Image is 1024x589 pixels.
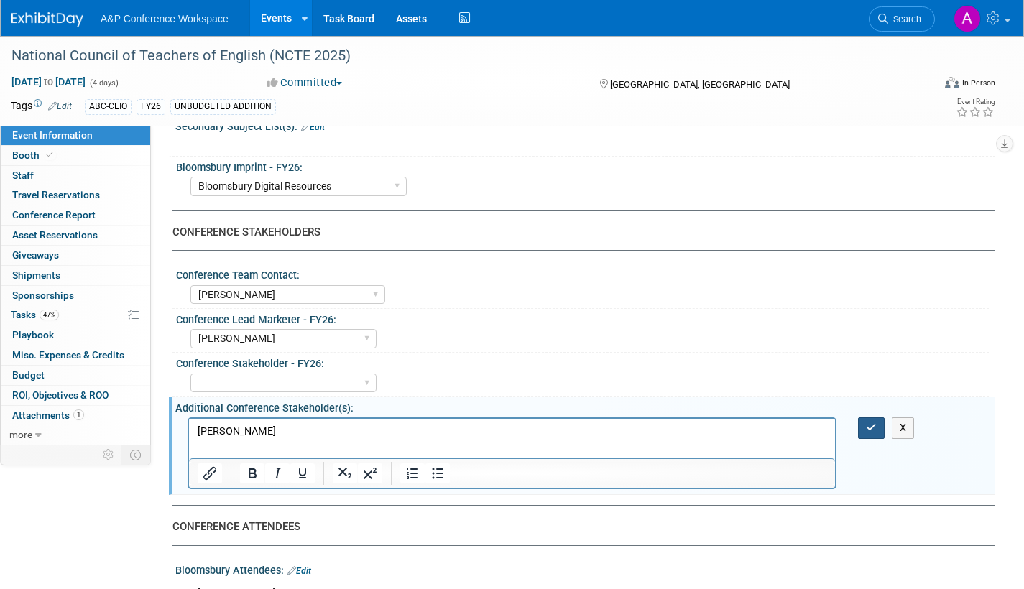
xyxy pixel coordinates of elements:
a: Playbook [1,325,150,345]
a: Tasks47% [1,305,150,325]
span: A&P Conference Workspace [101,13,229,24]
button: Committed [262,75,348,91]
span: [GEOGRAPHIC_DATA], [GEOGRAPHIC_DATA] [610,79,790,90]
button: Italic [265,463,290,483]
span: Budget [12,369,45,381]
span: (4 days) [88,78,119,88]
div: CONFERENCE STAKEHOLDERS [172,225,984,240]
i: Booth reservation complete [46,151,53,159]
a: Edit [287,566,311,576]
a: Misc. Expenses & Credits [1,345,150,365]
td: Personalize Event Tab Strip [96,445,121,464]
button: X [892,417,915,438]
div: CONFERENCE ATTENDEES [172,519,984,534]
button: Insert/edit link [198,463,222,483]
div: Conference Lead Marketer - FY26: [176,309,989,327]
div: UNBUDGETED ADDITION [170,99,276,114]
span: Booth [12,149,56,161]
span: Tasks [11,309,59,320]
a: Sponsorships [1,286,150,305]
span: to [42,76,55,88]
div: Conference Team Contact: [176,264,989,282]
button: Subscript [333,463,357,483]
span: Event Information [12,129,93,141]
span: Asset Reservations [12,229,98,241]
button: Numbered list [400,463,425,483]
div: National Council of Teachers of English (NCTE 2025) [6,43,911,69]
span: ROI, Objectives & ROO [12,389,109,401]
div: Bloomsbury Attendees: [175,560,995,578]
a: more [1,425,150,445]
span: Conference Report [12,209,96,221]
span: Sponsorships [12,289,74,301]
span: Shipments [12,269,60,281]
span: Attachments [12,409,84,421]
span: Search [888,14,921,24]
a: Conference Report [1,205,150,225]
a: Attachments1 [1,406,150,425]
a: Asset Reservations [1,226,150,245]
td: Toggle Event Tabs [121,445,151,464]
a: Edit [48,101,72,111]
a: Search [869,6,935,32]
div: Event Rating [956,98,995,106]
span: [DATE] [DATE] [11,75,86,88]
button: Underline [290,463,315,483]
div: Conference Stakeholder - FY26: [176,353,989,371]
a: Edit [301,122,325,132]
a: Event Information [1,126,150,145]
div: Event Format [849,75,995,96]
iframe: Rich Text Area [189,419,835,458]
img: Format-Inperson.png [945,77,959,88]
a: Travel Reservations [1,185,150,205]
span: Giveaways [12,249,59,261]
a: Budget [1,366,150,385]
span: more [9,429,32,440]
div: Bloomsbury Imprint - FY26: [176,157,989,175]
a: Booth [1,146,150,165]
a: Staff [1,166,150,185]
div: ABC-CLIO [85,99,132,114]
button: Bullet list [425,463,450,483]
button: Bold [240,463,264,483]
span: Misc. Expenses & Credits [12,349,124,361]
a: ROI, Objectives & ROO [1,386,150,405]
div: FY26 [137,99,165,114]
div: Additional Conference Stakeholder(s): [175,397,995,415]
span: 1 [73,409,84,420]
button: Superscript [358,463,382,483]
span: Staff [12,170,34,181]
img: Amanda Oney [954,5,981,32]
span: Playbook [12,329,54,340]
img: ExhibitDay [11,12,83,27]
a: Shipments [1,266,150,285]
div: In-Person [961,78,995,88]
span: 47% [40,310,59,320]
a: Giveaways [1,246,150,265]
span: Travel Reservations [12,189,100,200]
td: Tags [11,98,72,115]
